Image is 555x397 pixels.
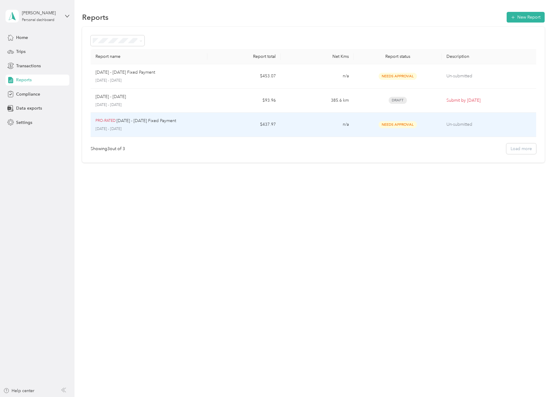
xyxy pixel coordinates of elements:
[16,48,26,55] span: Trips
[359,54,437,59] div: Report status
[207,113,280,137] td: $437.97
[95,118,116,124] p: PRO-RATED
[281,64,354,89] td: n/a
[95,93,126,100] p: [DATE] - [DATE]
[207,49,280,64] th: Report total
[22,18,54,22] div: Personal dashboard
[95,69,155,76] p: [DATE] - [DATE] Fixed Payment
[95,126,203,132] p: [DATE] - [DATE]
[91,49,208,64] th: Report name
[116,118,176,124] p: [DATE] - [DATE] Fixed Payment
[16,119,32,126] span: Settings
[521,363,555,397] iframe: Everlance-gr Chat Button Frame
[446,73,534,79] p: Un-submitted
[16,63,41,69] span: Transactions
[281,49,354,64] th: Net Kms
[442,49,539,64] th: Description
[281,113,354,137] td: n/a
[389,97,407,104] span: Draft
[16,105,42,111] span: Data exports
[281,89,354,113] td: 385.6 km
[446,97,534,104] p: Submit by [DATE]
[91,146,125,152] div: Showing 3 out of 3
[95,102,203,108] p: [DATE] - [DATE]
[16,77,32,83] span: Reports
[507,12,545,23] button: New Report
[207,89,280,113] td: $93.96
[95,78,203,83] p: [DATE] - [DATE]
[82,14,109,20] h1: Reports
[207,64,280,89] td: $453.07
[379,73,417,80] span: Needs Approval
[16,34,28,41] span: Home
[446,121,534,128] p: Un-submitted
[379,121,417,128] span: Needs Approval
[16,91,40,97] span: Compliance
[22,10,60,16] div: [PERSON_NAME]
[3,388,34,394] button: Help center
